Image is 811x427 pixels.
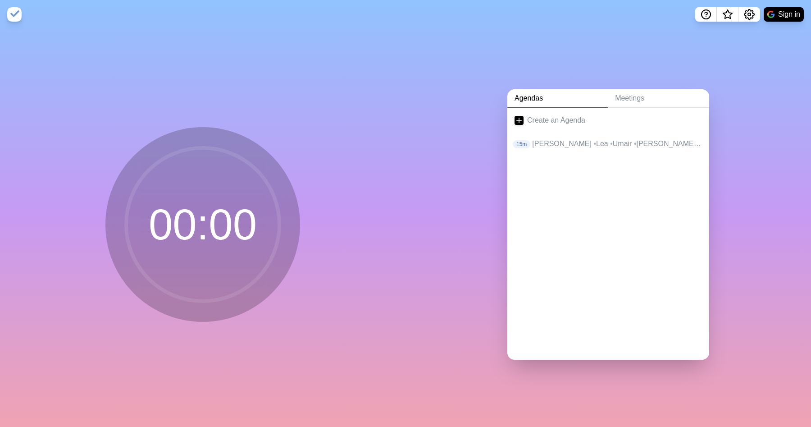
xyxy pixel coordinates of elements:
a: Agendas [507,89,608,108]
a: Meetings [608,89,709,108]
a: Create an Agenda [507,108,709,133]
button: What’s new [717,7,738,22]
span: • [610,140,613,147]
img: timeblocks logo [7,7,22,22]
button: Help [695,7,717,22]
button: Sign in [764,7,804,22]
span: • [634,140,637,147]
p: 15m [513,140,530,148]
button: Settings [738,7,760,22]
span: • [593,140,596,147]
p: [PERSON_NAME] Lea Umair [PERSON_NAME] [PERSON_NAME] [532,138,702,149]
img: google logo [767,11,775,18]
